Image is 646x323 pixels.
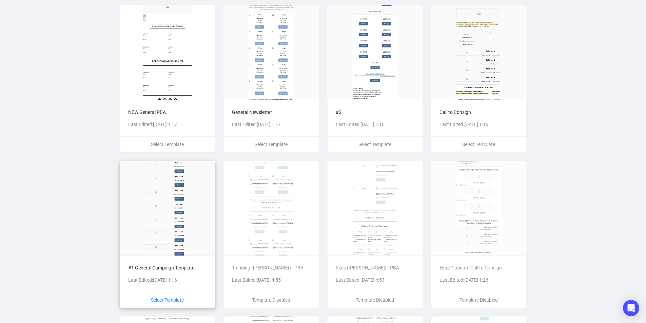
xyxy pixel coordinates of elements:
[336,264,414,271] p: Recs ([PERSON_NAME]) - PBA
[128,276,207,284] p: Last Edited: [DATE] 1:16
[223,161,319,256] img: 6005bee1b5b89b4154642200
[358,142,391,147] span: Select Template
[120,161,215,256] img: 60d9771ae7dc7b313de5f9bb
[431,161,527,256] img: 60d9771ae7dc7b313de5f97f
[462,142,495,147] span: Select Template
[327,161,423,256] img: 5ff49677ee0d339927ba4f4f
[459,297,498,303] span: Template Disabled
[128,108,207,116] p: NEW General PBA
[151,142,184,147] span: Select Template
[128,121,207,128] p: Last Edited: [DATE] 1:17
[439,121,518,128] p: Last Edited: [DATE] 1:16
[439,276,518,284] p: Last Edited: [DATE] 1:26
[439,108,518,116] p: Call to Consign
[232,264,311,271] p: Trending ([PERSON_NAME]) - PBA
[623,300,639,316] div: Open Intercom Messenger
[336,108,414,116] p: #2
[356,297,394,303] span: Template Disabled
[128,264,207,271] p: #1 General Campaign Template
[232,108,311,116] p: General Newsletter
[120,5,215,100] img: 65baa14d2f36e38c601019e1
[252,297,290,303] span: Template Disabled
[232,121,311,128] p: Last Edited: [DATE] 1:17
[439,264,518,271] p: Elite/Platinum Call to Consign
[151,297,184,303] span: Select Template
[327,5,423,100] img: 60d9771ae7dc7b313de5f9b9
[336,276,414,284] p: Last Edited: [DATE] 4:53
[431,5,527,100] img: 60d9771ae7dc7b313de5f946
[255,142,288,147] span: Select Template
[223,5,319,100] img: 604af542fc8f75835841f1f5
[336,121,414,128] p: Last Edited: [DATE] 1:16
[232,276,311,284] p: Last Edited: [DATE] 4:55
